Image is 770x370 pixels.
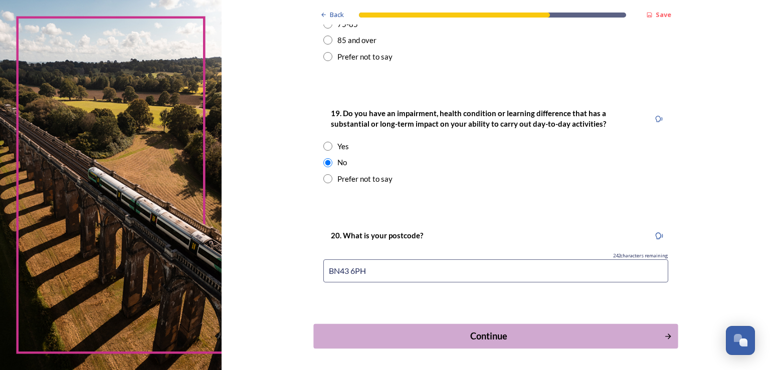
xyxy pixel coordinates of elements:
span: Back [330,10,344,20]
div: Continue [319,329,658,343]
div: No [337,157,347,168]
button: Open Chat [726,326,755,355]
div: Prefer not to say [337,51,393,63]
strong: Save [656,10,671,19]
span: 242 characters remaining [613,252,668,259]
div: Prefer not to say [337,173,393,185]
div: Yes [337,141,349,152]
div: 85 and over [337,35,376,46]
strong: 20. What is your postcode? [331,231,423,240]
button: Continue [313,324,678,348]
strong: 19. Do you have an impairment, health condition or learning difference that has a substantial or ... [331,109,608,128]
